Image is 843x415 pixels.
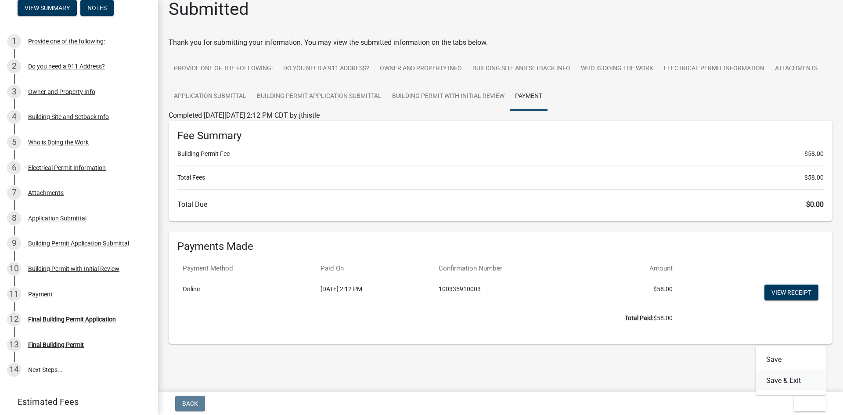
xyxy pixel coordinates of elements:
[28,165,106,171] div: Electrical Permit Information
[576,55,659,83] a: Who is Doing the Work
[252,83,387,111] a: Building Permit Application Submittal
[7,85,21,99] div: 3
[770,55,823,83] a: Attachments
[659,55,770,83] a: Electrical Permit Information
[7,110,21,124] div: 4
[756,346,826,395] div: Exit
[601,279,677,308] td: $58.00
[7,363,21,377] div: 14
[387,83,510,111] a: Building Permit with Initial Review
[28,342,84,348] div: Final Building Permit
[7,211,21,225] div: 8
[625,314,653,321] b: Total Paid:
[175,396,205,411] button: Back
[169,83,252,111] a: Application Submittal
[177,279,315,308] td: Online
[177,130,824,142] h6: Fee Summary
[177,240,824,253] h6: Payments Made
[177,200,824,209] h6: Total Due
[18,5,77,12] wm-modal-confirm: Summary
[28,38,105,44] div: Provide one of the following:
[804,173,824,182] span: $58.00
[7,34,21,48] div: 1
[7,287,21,301] div: 11
[28,291,53,297] div: Payment
[7,338,21,352] div: 13
[433,258,601,279] th: Confirmation Number
[7,393,144,411] a: Estimated Fees
[601,258,677,279] th: Amount
[169,111,320,119] span: Completed [DATE][DATE] 2:12 PM CDT by jthistle
[278,55,375,83] a: Do you need a 911 Address?
[7,135,21,149] div: 5
[804,149,824,159] span: $58.00
[375,55,467,83] a: Owner and Property Info
[794,396,826,411] button: Exit
[7,262,21,276] div: 10
[764,285,818,300] a: View receipt
[177,308,678,328] td: $58.00
[806,200,824,209] span: $0.00
[28,215,86,221] div: Application Submittal
[169,37,832,48] div: Thank you for submitting your information. You may view the submitted information on the tabs below.
[177,149,824,159] li: Building Permit Fee
[28,139,89,145] div: Who is Doing the Work
[28,63,105,69] div: Do you need a 911 Address?
[7,312,21,326] div: 12
[315,279,433,308] td: [DATE] 2:12 PM
[756,370,826,391] button: Save & Exit
[28,89,95,95] div: Owner and Property Info
[182,400,198,407] span: Back
[315,258,433,279] th: Paid On
[467,55,576,83] a: Building Site and Setback Info
[7,236,21,250] div: 9
[28,114,109,120] div: Building Site and Setback Info
[177,258,315,279] th: Payment Method
[7,59,21,73] div: 2
[756,349,826,370] button: Save
[28,316,116,322] div: Final Building Permit Application
[7,186,21,200] div: 7
[28,240,129,246] div: Building Permit Application Submittal
[801,400,814,407] span: Exit
[177,173,824,182] li: Total Fees
[169,55,278,83] a: Provide one of the following:
[80,5,114,12] wm-modal-confirm: Notes
[510,83,548,111] a: Payment
[433,279,601,308] td: 100335910003
[7,161,21,175] div: 6
[28,266,119,272] div: Building Permit with Initial Review
[28,190,64,196] div: Attachments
